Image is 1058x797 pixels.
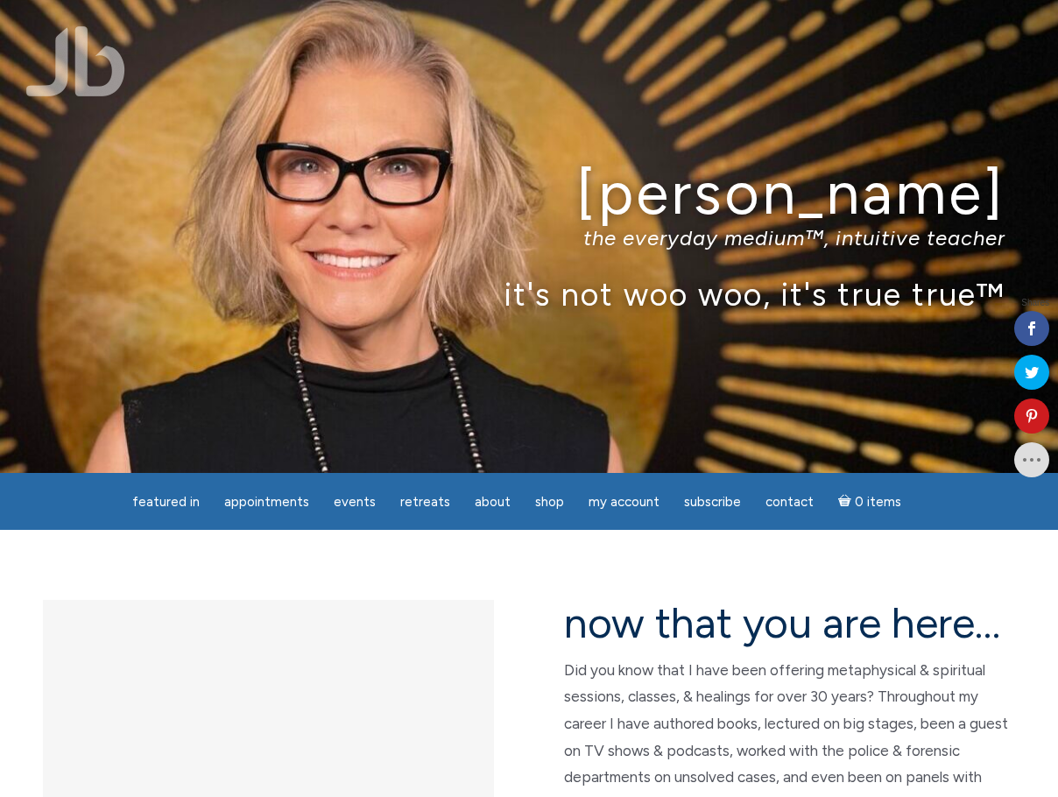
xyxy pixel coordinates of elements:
[828,483,912,519] a: Cart0 items
[1021,299,1049,307] span: Shares
[564,600,1015,646] h2: now that you are here…
[674,485,751,519] a: Subscribe
[53,225,1005,250] p: the everyday medium™, intuitive teacher
[53,275,1005,313] p: it's not woo woo, it's true true™
[684,494,741,510] span: Subscribe
[122,485,210,519] a: featured in
[400,494,450,510] span: Retreats
[224,494,309,510] span: Appointments
[765,494,814,510] span: Contact
[855,496,901,509] span: 0 items
[214,485,320,519] a: Appointments
[390,485,461,519] a: Retreats
[589,494,659,510] span: My Account
[323,485,386,519] a: Events
[535,494,564,510] span: Shop
[334,494,376,510] span: Events
[578,485,670,519] a: My Account
[755,485,824,519] a: Contact
[26,26,125,96] img: Jamie Butler. The Everyday Medium
[464,485,521,519] a: About
[132,494,200,510] span: featured in
[838,494,855,510] i: Cart
[475,494,511,510] span: About
[53,160,1005,226] h1: [PERSON_NAME]
[525,485,575,519] a: Shop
